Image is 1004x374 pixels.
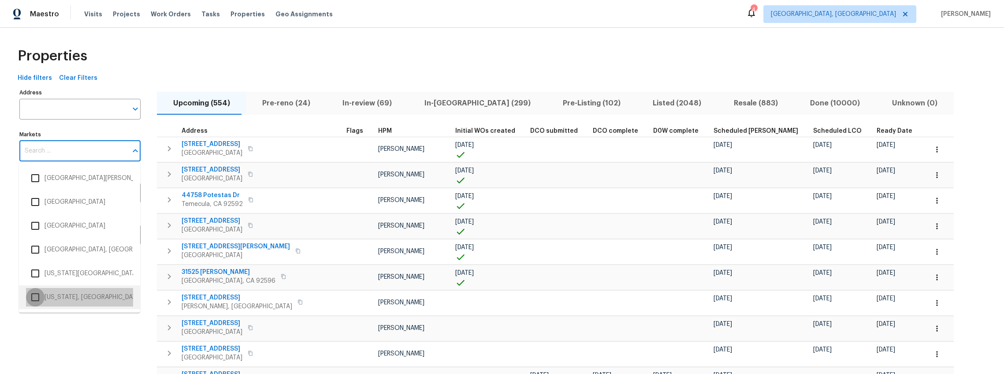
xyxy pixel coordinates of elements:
[182,268,275,277] span: 31525 [PERSON_NAME]
[877,168,895,174] span: [DATE]
[14,70,56,86] button: Hide filters
[378,351,424,357] span: [PERSON_NAME]
[251,97,321,109] span: Pre-reno (24)
[877,193,895,199] span: [DATE]
[19,132,141,137] label: Markets
[26,288,133,307] li: [US_STATE], [GEOGRAPHIC_DATA]
[751,5,757,14] div: 4
[378,146,424,152] span: [PERSON_NAME]
[771,10,896,19] span: [GEOGRAPHIC_DATA], [GEOGRAPHIC_DATA]
[151,10,191,19] span: Work Orders
[182,149,242,157] span: [GEOGRAPHIC_DATA]
[653,128,699,134] span: D0W complete
[378,325,424,331] span: [PERSON_NAME]
[56,70,101,86] button: Clear Filters
[26,264,133,283] li: [US_STATE][GEOGRAPHIC_DATA], [GEOGRAPHIC_DATA]
[813,193,832,199] span: [DATE]
[455,270,474,276] span: [DATE]
[378,197,424,203] span: [PERSON_NAME]
[723,97,788,109] span: Resale (883)
[877,219,895,225] span: [DATE]
[877,270,895,276] span: [DATE]
[877,347,895,353] span: [DATE]
[714,295,732,302] span: [DATE]
[26,193,133,211] li: [GEOGRAPHIC_DATA]
[881,97,948,109] span: Unknown (0)
[714,270,732,276] span: [DATE]
[275,10,333,19] span: Geo Assignments
[162,97,241,109] span: Upcoming (554)
[877,244,895,251] span: [DATE]
[455,219,474,225] span: [DATE]
[413,97,541,109] span: In-[GEOGRAPHIC_DATA] (299)
[714,168,732,174] span: [DATE]
[378,274,424,280] span: [PERSON_NAME]
[714,244,732,251] span: [DATE]
[182,140,242,149] span: [STREET_ADDRESS]
[813,347,832,353] span: [DATE]
[182,128,208,134] span: Address
[552,97,631,109] span: Pre-Listing (102)
[813,128,862,134] span: Scheduled LCO
[19,90,141,95] label: Address
[937,10,991,19] span: [PERSON_NAME]
[182,344,242,353] span: [STREET_ADDRESS]
[714,142,732,148] span: [DATE]
[182,225,242,234] span: [GEOGRAPHIC_DATA]
[378,248,424,254] span: [PERSON_NAME]
[182,174,242,183] span: [GEOGRAPHIC_DATA]
[26,240,133,259] li: [GEOGRAPHIC_DATA], [GEOGRAPHIC_DATA]
[642,97,712,109] span: Listed (2048)
[813,168,832,174] span: [DATE]
[378,172,424,178] span: [PERSON_NAME]
[332,97,403,109] span: In-review (69)
[182,200,243,209] span: Temecula, CA 92592
[813,270,832,276] span: [DATE]
[455,128,515,134] span: Initial WOs created
[799,97,870,109] span: Done (10000)
[813,321,832,327] span: [DATE]
[378,223,424,229] span: [PERSON_NAME]
[26,217,133,235] li: [GEOGRAPHIC_DATA]
[182,242,290,251] span: [STREET_ADDRESS][PERSON_NAME]
[84,10,102,19] span: Visits
[182,217,242,225] span: [STREET_ADDRESS]
[182,319,242,328] span: [STREET_ADDRESS]
[455,168,474,174] span: [DATE]
[182,277,275,285] span: [GEOGRAPHIC_DATA], CA 92596
[593,128,638,134] span: DCO complete
[378,299,424,306] span: [PERSON_NAME]
[30,10,59,19] span: Maestro
[182,191,243,200] span: 44758 Potestas Dr
[346,128,363,134] span: Flags
[113,10,140,19] span: Projects
[19,141,127,161] input: Search ...
[877,295,895,302] span: [DATE]
[813,219,832,225] span: [DATE]
[714,219,732,225] span: [DATE]
[182,302,292,311] span: [PERSON_NAME], [GEOGRAPHIC_DATA]
[18,52,87,60] span: Properties
[813,142,832,148] span: [DATE]
[182,165,242,174] span: [STREET_ADDRESS]
[18,73,52,84] span: Hide filters
[714,193,732,199] span: [DATE]
[129,145,141,157] button: Close
[877,321,895,327] span: [DATE]
[714,128,798,134] span: Scheduled [PERSON_NAME]
[201,11,220,17] span: Tasks
[813,244,832,251] span: [DATE]
[378,128,392,134] span: HPM
[813,295,832,302] span: [DATE]
[714,347,732,353] span: [DATE]
[231,10,265,19] span: Properties
[26,169,133,187] li: [GEOGRAPHIC_DATA][PERSON_NAME]
[530,128,578,134] span: DCO submitted
[182,293,292,302] span: [STREET_ADDRESS]
[182,353,242,362] span: [GEOGRAPHIC_DATA]
[877,142,895,148] span: [DATE]
[59,73,97,84] span: Clear Filters
[129,103,141,115] button: Open
[714,321,732,327] span: [DATE]
[182,328,242,337] span: [GEOGRAPHIC_DATA]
